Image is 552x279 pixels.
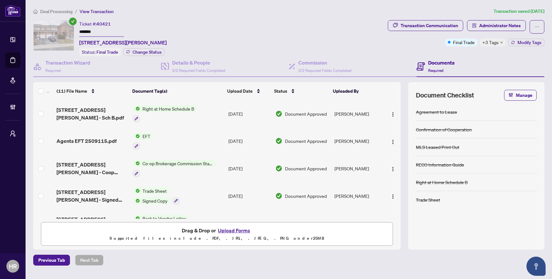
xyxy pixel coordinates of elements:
img: Status Icon [133,133,140,140]
span: Right at Home Schedule B [140,105,197,112]
span: Document Approved [285,137,327,144]
th: Document Tag(s) [130,82,225,100]
span: [STREET_ADDRESS][PERSON_NAME] [79,39,167,46]
span: [STREET_ADDRESS][PERSON_NAME] - Coop CS.pdf [57,161,128,176]
span: check-circle [69,18,77,25]
div: Right at Home Schedule B [416,179,468,186]
button: Previous Tab [33,255,70,266]
div: Agreement to Lease [416,108,457,115]
span: ellipsis [535,25,539,29]
td: [PERSON_NAME] [332,128,384,155]
span: Status [274,88,287,95]
span: [STREET_ADDRESS][PERSON_NAME] - Signed Trade Record Sheet.pdf [57,188,128,204]
span: Trade Sheet [140,187,169,194]
span: Back to Vendor Letter [140,215,188,222]
span: home [33,9,38,14]
span: (11) File Name [57,88,87,95]
td: [DATE] [226,155,273,182]
span: Agents EFT 2509115.pdf [57,137,117,145]
td: [PERSON_NAME] [332,100,384,128]
button: Transaction Communication [388,20,463,31]
button: Status IconRight at Home Schedule B [133,105,197,122]
button: Change Status [123,48,165,56]
span: Final Trade [453,39,475,46]
span: Change Status [133,50,162,54]
li: / [75,8,77,15]
th: Status [272,82,330,100]
button: Next Tab [75,255,103,266]
button: Logo [388,136,398,146]
img: Logo [390,194,395,199]
span: Manage [516,90,533,100]
div: Confirmation of Cooperation [416,126,472,133]
h4: Documents [428,59,455,66]
img: Document Status [275,137,282,144]
p: Supported files include .PDF, .JPG, .JPEG, .PNG under 25 MB [45,235,389,242]
span: View Transaction [80,9,114,14]
td: [PERSON_NAME] [332,210,384,237]
button: Administrator Notes [467,20,526,31]
span: Signed Copy [140,197,170,204]
button: Status IconEFT [133,133,153,150]
button: Status IconCo-op Brokerage Commission Statement [133,160,216,177]
span: Co-op Brokerage Commission Statement [140,160,216,167]
button: Modify Tags [508,39,544,46]
span: Document Approved [285,110,327,117]
span: Upload Date [227,88,253,95]
div: Ticket #: [79,20,111,27]
span: Required [428,68,443,73]
span: Required [45,68,61,73]
span: down [500,41,503,44]
span: [STREET_ADDRESS][PERSON_NAME] - Sch B.pdf [57,106,128,121]
div: MLS Leased Print Out [416,143,459,151]
img: Status Icon [133,105,140,112]
th: Uploaded By [330,82,382,100]
img: logo [5,5,20,17]
img: Document Status [275,110,282,117]
img: Logo [390,112,395,117]
span: Document Approved [285,192,327,199]
span: 2/2 Required Fields Completed [298,68,351,73]
img: Logo [390,139,395,144]
button: Status IconBack to Vendor Letter [133,215,188,232]
span: EFT [140,133,153,140]
td: [PERSON_NAME] [332,182,384,210]
button: Manage [504,90,537,101]
span: Drag & Drop orUpload FormsSupported files include .PDF, .JPG, .JPEG, .PNG under25MB [41,222,393,246]
button: Upload Forms [216,226,252,235]
span: 40421 [96,21,111,27]
img: Logo [390,167,395,172]
span: 2/2 Required Fields Completed [172,68,225,73]
div: Trade Sheet [416,196,440,203]
td: [DATE] [226,210,273,237]
th: (11) File Name [54,82,130,100]
span: [STREET_ADDRESS][PERSON_NAME]-BTV.pdf [57,215,128,231]
img: Status Icon [133,197,140,204]
img: Status Icon [133,187,140,194]
span: Modify Tags [517,40,541,45]
h4: Commission [298,59,351,66]
button: Logo [388,163,398,174]
img: Status Icon [133,160,140,167]
td: [PERSON_NAME] [332,155,384,182]
span: Final Trade [96,49,118,55]
div: Status: [79,48,121,56]
button: Status IconTrade SheetStatus IconSigned Copy [133,187,180,205]
th: Upload Date [225,82,272,100]
button: Logo [388,109,398,119]
span: Previous Tab [38,255,65,265]
img: Document Status [275,165,282,172]
img: IMG-W12199618_1.jpg [34,20,74,50]
td: [DATE] [226,100,273,128]
button: Logo [388,191,398,201]
div: Transaction Communication [401,20,458,31]
td: [DATE] [226,182,273,210]
span: Administrator Notes [479,20,521,31]
h4: Transaction Wizard [45,59,90,66]
span: HR [9,262,17,271]
td: [DATE] [226,128,273,155]
span: Document Approved [285,165,327,172]
img: Status Icon [133,215,140,222]
div: RECO Information Guide [416,161,464,168]
span: solution [472,23,477,28]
